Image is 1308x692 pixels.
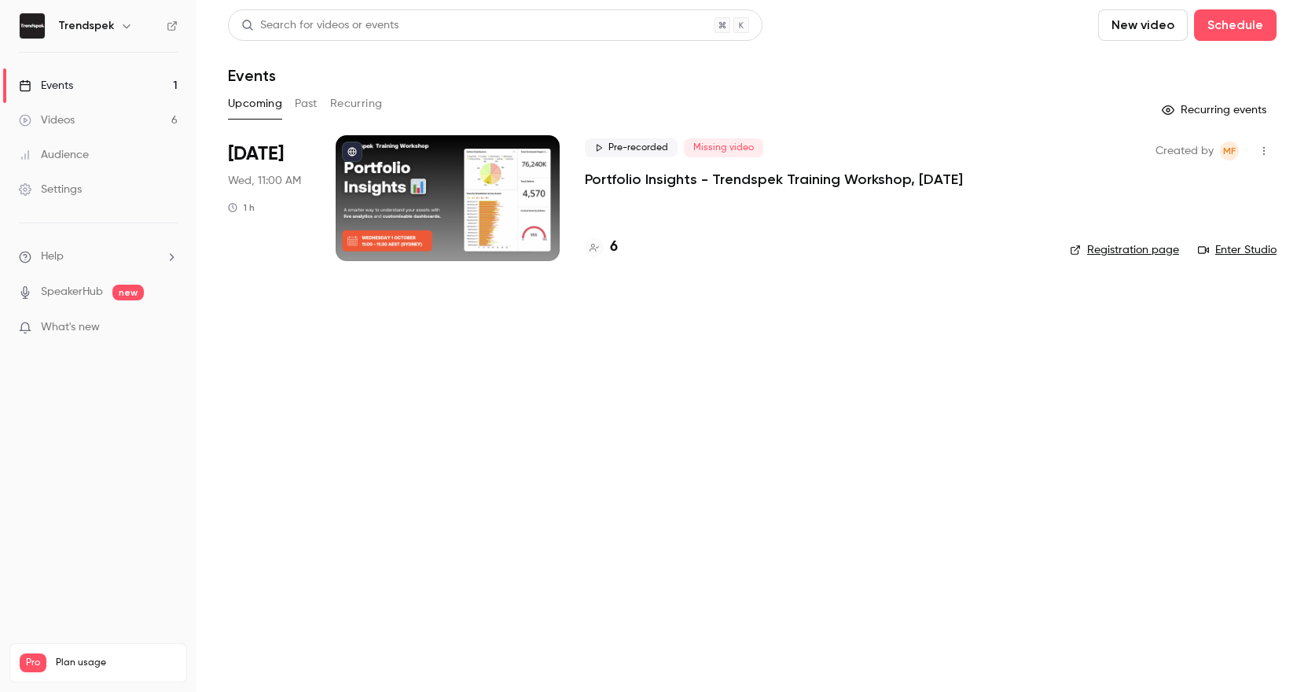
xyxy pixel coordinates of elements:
span: Miranda Freeman [1220,142,1239,160]
div: Events [19,78,73,94]
span: Help [41,248,64,265]
span: Wed, 11:00 AM [228,173,301,189]
span: Created by [1156,142,1214,160]
div: Audience [19,147,89,163]
h4: 6 [610,237,618,258]
div: 1 h [228,201,255,214]
span: new [112,285,144,300]
button: Upcoming [228,91,282,116]
button: Recurring events [1155,98,1277,123]
button: Schedule [1194,9,1277,41]
a: Portfolio Insights - Trendspek Training Workshop, [DATE] [585,170,963,189]
a: 6 [585,237,618,258]
span: [DATE] [228,142,284,167]
span: What's new [41,319,100,336]
div: Videos [19,112,75,128]
span: Pre-recorded [585,138,678,157]
span: Pro [20,653,46,672]
h6: Trendspek [58,18,114,34]
h1: Events [228,66,276,85]
button: Past [295,91,318,116]
div: Search for videos or events [241,17,399,34]
button: Recurring [330,91,383,116]
a: Registration page [1070,242,1179,258]
div: Settings [19,182,82,197]
span: MF [1223,142,1236,160]
a: Enter Studio [1198,242,1277,258]
span: Plan usage [56,657,177,669]
iframe: Noticeable Trigger [159,321,178,335]
li: help-dropdown-opener [19,248,178,265]
span: Missing video [684,138,763,157]
button: New video [1098,9,1188,41]
a: SpeakerHub [41,284,103,300]
img: Trendspek [20,13,45,39]
div: Oct 1 Wed, 11:00 AM (Australia/Sydney) [228,135,310,261]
